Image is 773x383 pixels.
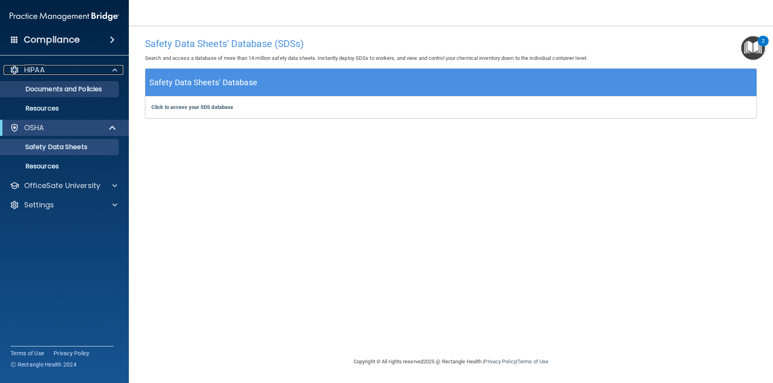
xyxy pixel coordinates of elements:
[24,34,80,45] h4: Compliance
[10,349,44,357] a: Terms of Use
[145,39,757,49] h4: Safety Data Sheets' Database (SDSs)
[762,41,765,51] div: 2
[24,123,44,133] p: OSHA
[10,8,119,25] img: PMB logo
[145,53,757,63] p: Search and access a database of more than 14 million safety data sheets. Instantly deploy SDSs to...
[741,36,765,60] button: Open Resource Center, 2 new notifications
[5,143,115,151] p: Safety Data Sheets
[484,358,516,365] a: Privacy Policy
[54,349,90,357] a: Privacy Policy
[10,65,117,75] a: HIPAA
[24,65,45,75] p: HIPAA
[5,85,115,93] p: Documents and Policies
[5,162,115,170] p: Resources
[10,123,117,133] a: OSHA
[517,358,548,365] a: Terms of Use
[10,200,117,210] a: Settings
[151,104,233,110] a: Click to access your SDS database
[24,200,54,210] p: Settings
[304,349,598,375] div: Copyright © All rights reserved 2025 @ Rectangle Health | |
[10,181,117,190] a: OfficeSafe University
[10,360,76,369] span: Ⓒ Rectangle Health 2024
[5,104,115,113] p: Resources
[24,181,100,190] p: OfficeSafe University
[149,76,257,90] h5: Safety Data Sheets' Database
